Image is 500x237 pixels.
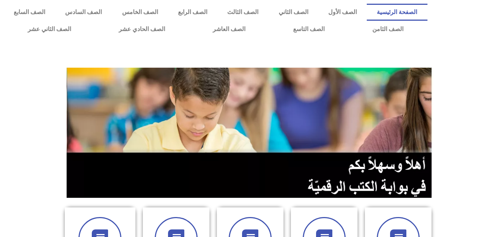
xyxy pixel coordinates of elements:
[367,4,427,21] a: الصفحة الرئيسية
[95,21,189,38] a: الصف الحادي عشر
[112,4,168,21] a: الصف الخامس
[168,4,217,21] a: الصف الرابع
[4,21,95,38] a: الصف الثاني عشر
[55,4,112,21] a: الصف السادس
[4,4,55,21] a: الصف السابع
[217,4,268,21] a: الصف الثالث
[269,4,318,21] a: الصف الثاني
[348,21,427,38] a: الصف الثامن
[189,21,269,38] a: الصف العاشر
[269,21,348,38] a: الصف التاسع
[318,4,367,21] a: الصف الأول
